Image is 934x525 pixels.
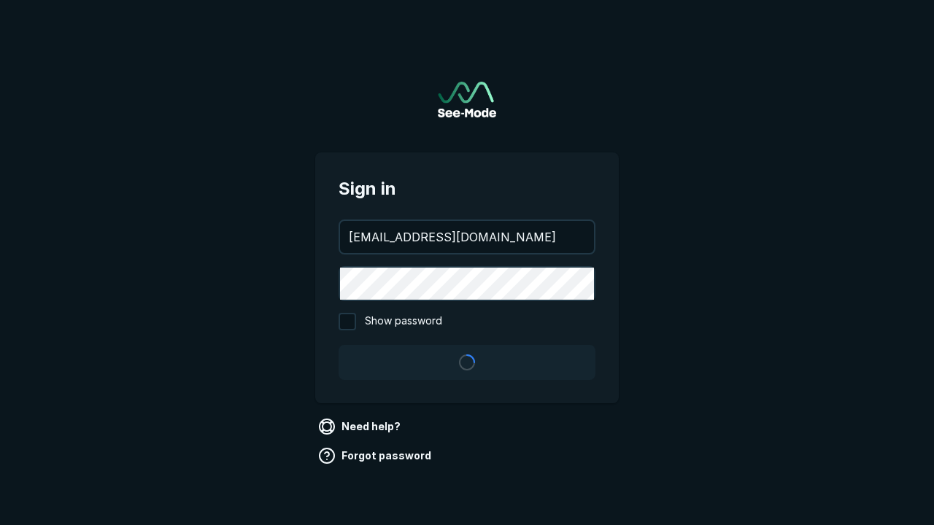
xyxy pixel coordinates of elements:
a: Forgot password [315,444,437,467]
img: See-Mode Logo [438,82,496,117]
span: Show password [365,313,442,330]
a: Need help? [315,415,406,438]
a: Go to sign in [438,82,496,117]
input: your@email.com [340,221,594,253]
span: Sign in [339,176,595,202]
